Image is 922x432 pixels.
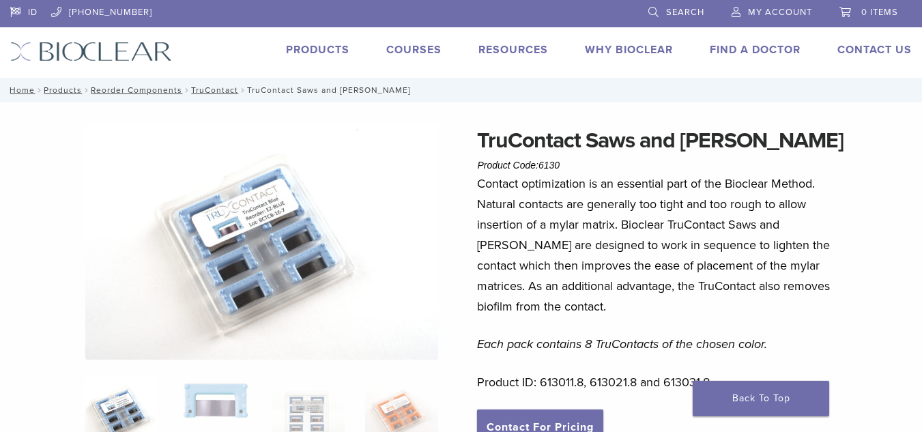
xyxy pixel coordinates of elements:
[693,381,829,416] a: Back To Top
[837,43,912,57] a: Contact Us
[82,87,91,93] span: /
[477,160,560,171] span: Product Code:
[585,43,673,57] a: Why Bioclear
[191,85,238,95] a: TruContact
[748,7,812,18] span: My Account
[85,124,438,360] img: TruContact-Blue-2
[710,43,801,57] a: Find A Doctor
[10,42,172,61] img: Bioclear
[35,87,44,93] span: /
[238,87,247,93] span: /
[477,336,767,351] em: Each pack contains 8 TruContacts of the chosen color.
[182,87,191,93] span: /
[538,160,560,171] span: 6130
[5,85,35,95] a: Home
[477,372,852,392] p: Product ID: 613011.8, 613021.8 and 613031.8
[666,7,704,18] span: Search
[478,43,548,57] a: Resources
[477,124,852,157] h1: TruContact Saws and [PERSON_NAME]
[91,85,182,95] a: Reorder Components
[861,7,898,18] span: 0 items
[179,377,252,422] img: TruContact Saws and Sanders - Image 2
[44,85,82,95] a: Products
[286,43,349,57] a: Products
[386,43,442,57] a: Courses
[477,173,852,317] p: Contact optimization is an essential part of the Bioclear Method. Natural contacts are generally ...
